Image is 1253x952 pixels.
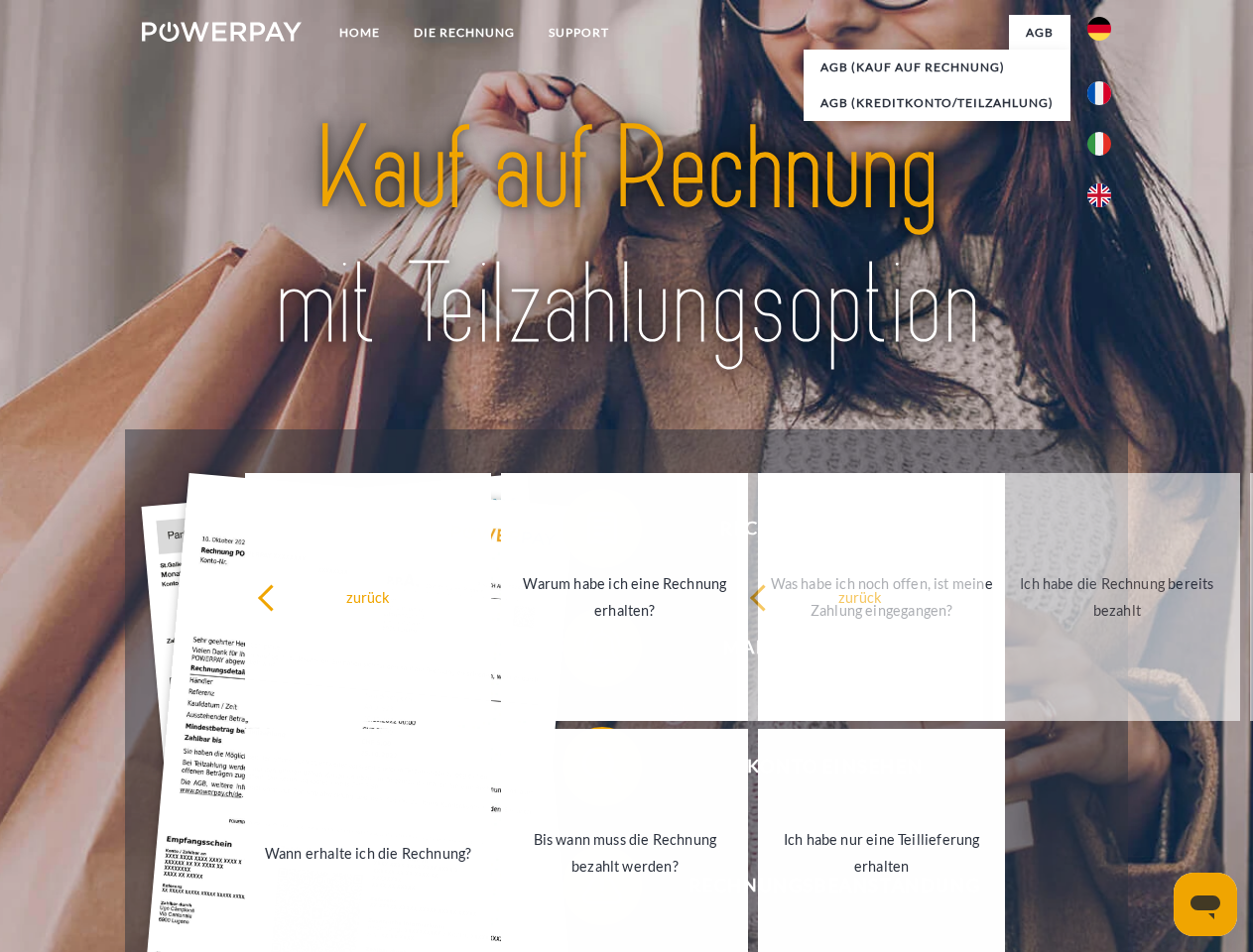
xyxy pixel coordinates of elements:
[322,15,397,51] a: Home
[1174,873,1237,936] iframe: Schaltfläche zum Öffnen des Messaging-Fensters
[513,570,736,624] div: Warum habe ich eine Rechnung erhalten?
[1087,81,1111,105] img: fr
[804,85,1070,121] a: AGB (Kreditkonto/Teilzahlung)
[1087,17,1111,41] img: de
[189,95,1064,380] img: title-powerpay_de.svg
[1087,183,1111,207] img: en
[532,15,626,51] a: SUPPORT
[804,50,1070,85] a: AGB (Kauf auf Rechnung)
[770,826,993,880] div: Ich habe nur eine Teillieferung erhalten
[1087,132,1111,156] img: it
[257,583,480,610] div: zurück
[513,826,736,880] div: Bis wann muss die Rechnung bezahlt werden?
[397,15,532,51] a: DIE RECHNUNG
[749,583,972,610] div: zurück
[1009,15,1070,51] a: agb
[257,839,480,866] div: Wann erhalte ich die Rechnung?
[1005,570,1228,624] div: Ich habe die Rechnung bereits bezahlt
[142,22,302,42] img: logo-powerpay-white.svg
